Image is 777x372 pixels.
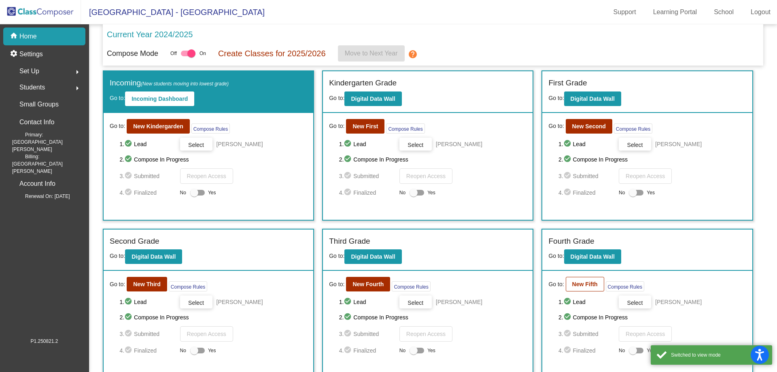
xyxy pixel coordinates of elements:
span: Yes [647,188,655,198]
span: 2. Compose In Progress [339,155,527,164]
span: Go to: [329,253,344,259]
span: [PERSON_NAME] [217,140,263,148]
span: No [180,189,186,196]
span: 3. Submitted [558,171,615,181]
span: 1. Lead [119,297,176,307]
a: Support [607,6,643,19]
span: 1. Lead [339,139,395,149]
p: Settings [19,49,43,59]
mat-icon: check_circle [563,188,573,198]
span: Go to: [548,253,564,259]
span: 3. Submitted [339,171,395,181]
b: New Kindergarden [133,123,183,130]
button: Digital Data Wall [344,249,401,264]
button: Digital Data Wall [344,91,401,106]
span: 1. Lead [558,297,615,307]
span: Move to Next Year [345,50,398,57]
span: No [619,347,625,354]
mat-icon: home [10,32,19,41]
span: Off [170,50,177,57]
mat-icon: check_circle [344,346,353,355]
span: Set Up [19,66,39,77]
span: Primary: [GEOGRAPHIC_DATA][PERSON_NAME] [12,131,85,153]
span: (New students moving into lowest grade) [141,81,229,87]
span: 1. Lead [119,139,176,149]
span: Go to: [548,280,564,289]
span: 4. Finalized [558,346,615,355]
span: [PERSON_NAME] [217,298,263,306]
mat-icon: check_circle [124,312,134,322]
mat-icon: check_circle [344,188,353,198]
p: Create Classes for 2025/2026 [218,47,326,60]
span: Select [188,300,204,306]
span: Go to: [329,95,344,101]
span: [PERSON_NAME] [436,298,482,306]
span: [PERSON_NAME] [436,140,482,148]
span: 3. Submitted [119,329,176,339]
button: Reopen Access [619,326,672,342]
b: Digital Data Wall [351,96,395,102]
mat-icon: check_circle [563,312,573,322]
mat-icon: help [408,49,418,59]
button: Select [619,138,651,151]
span: 1. Lead [558,139,615,149]
p: Home [19,32,37,41]
span: Yes [427,188,435,198]
label: Fourth Grade [548,236,594,247]
span: Go to: [110,95,125,101]
p: Current Year 2024/2025 [107,28,193,40]
span: Go to: [110,280,125,289]
mat-icon: check_circle [563,171,573,181]
span: [PERSON_NAME] [655,298,702,306]
mat-icon: arrow_right [72,67,82,77]
b: New Fourth [352,281,384,287]
button: Digital Data Wall [564,91,621,106]
span: Select [408,142,423,148]
button: Select [180,295,212,308]
mat-icon: check_circle [124,139,134,149]
mat-icon: check_circle [124,155,134,164]
span: 3. Submitted [558,329,615,339]
button: Reopen Access [619,168,672,184]
button: Reopen Access [180,326,233,342]
span: Yes [208,188,216,198]
b: New Second [572,123,606,130]
label: Third Grade [329,236,370,247]
button: New Fourth [346,277,390,291]
span: Reopen Access [187,173,226,179]
mat-icon: settings [10,49,19,59]
span: 4. Finalized [339,346,395,355]
span: 2. Compose In Progress [558,155,746,164]
span: 4. Finalized [558,188,615,198]
span: Students [19,82,45,93]
mat-icon: check_circle [563,329,573,339]
a: Logout [744,6,777,19]
button: Reopen Access [180,168,233,184]
label: Second Grade [110,236,159,247]
button: New Fifth [566,277,604,291]
b: Digital Data Wall [351,253,395,260]
span: 3. Submitted [339,329,395,339]
mat-icon: check_circle [344,329,353,339]
mat-icon: arrow_right [72,83,82,93]
button: Compose Rules [606,281,644,291]
b: Incoming Dashboard [132,96,188,102]
span: 4. Finalized [119,188,176,198]
p: Small Groups [19,99,59,110]
mat-icon: check_circle [563,297,573,307]
button: Select [619,295,651,308]
span: 2. Compose In Progress [339,312,527,322]
span: 4. Finalized [339,188,395,198]
span: Billing: [GEOGRAPHIC_DATA][PERSON_NAME] [12,153,85,175]
p: Account Info [19,178,55,189]
span: 2. Compose In Progress [558,312,746,322]
span: Select [408,300,423,306]
span: Select [188,142,204,148]
span: 4. Finalized [119,346,176,355]
button: Select [180,138,212,151]
span: Reopen Access [626,331,665,337]
b: New Fifth [572,281,598,287]
mat-icon: check_circle [344,139,353,149]
button: Reopen Access [399,168,452,184]
span: 2. Compose In Progress [119,155,307,164]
